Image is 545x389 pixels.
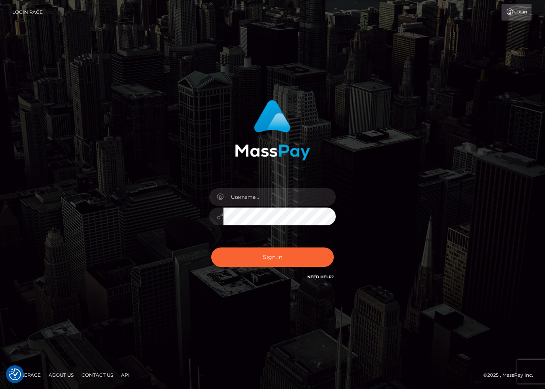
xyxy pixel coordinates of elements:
a: Homepage [9,369,44,381]
a: About Us [45,369,77,381]
div: © 2025 , MassPay Inc. [483,371,539,380]
input: Username... [223,188,336,206]
button: Sign in [211,247,334,267]
img: Revisit consent button [9,368,21,380]
a: Contact Us [78,369,116,381]
a: Login Page [12,4,43,21]
button: Consent Preferences [9,368,21,380]
a: Need Help? [307,274,334,279]
img: MassPay Login [235,100,310,161]
a: Login [501,4,532,21]
a: API [118,369,133,381]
